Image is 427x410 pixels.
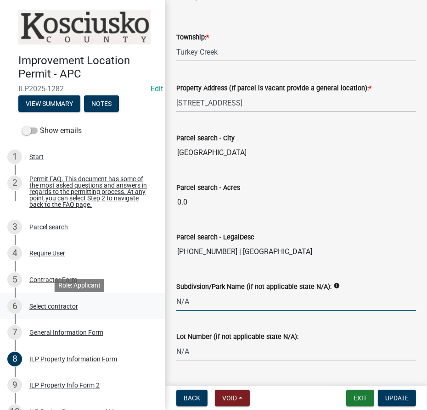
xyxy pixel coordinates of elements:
div: 7 [7,325,22,340]
a: Edit [151,84,163,93]
span: ILP2025-1282 [18,84,147,93]
div: 9 [7,378,22,393]
div: 6 [7,299,22,314]
label: Parcel search - LegalDesc [176,234,254,241]
button: Void [215,390,250,406]
button: Notes [84,95,119,112]
label: Property Address (If parcel is vacant provide a general location): [176,85,371,92]
div: 5 [7,272,22,287]
button: View Summary [18,95,80,112]
wm-modal-confirm: Summary [18,100,80,108]
div: 8 [7,352,22,366]
div: 3 [7,220,22,234]
div: 4 [7,246,22,260]
div: ILP Property Info Form 2 [29,382,100,388]
div: Permit FAQ. This document has some of the most asked questions and answers in regards to the perm... [29,176,151,208]
div: Start [29,154,44,160]
span: Back [184,394,200,402]
span: Void [222,394,237,402]
button: Exit [346,390,374,406]
div: Select contractor [29,303,78,310]
label: Show emails [22,125,82,136]
i: info [333,283,340,289]
label: Parcel search - City [176,135,235,142]
div: Contractor Form [29,277,77,283]
wm-modal-confirm: Notes [84,100,119,108]
img: Kosciusko County, Indiana [18,10,151,44]
label: Lot Number (if not applicable state N/A): [176,334,298,340]
label: Subdivsion/Park Name (if not applicable state N/A): [176,284,331,290]
label: Township: [176,34,209,41]
div: Parcel search [29,224,68,230]
div: ILP Property Information Form [29,356,117,362]
label: Parcel search - Acres [176,185,240,191]
div: Role: Applicant [55,279,104,292]
wm-modal-confirm: Edit Application Number [151,84,163,93]
div: Require User [29,250,65,256]
span: Update [385,394,409,402]
button: Update [378,390,416,406]
div: General Information Form [29,329,103,336]
h4: Improvement Location Permit - APC [18,54,158,81]
div: 2 [7,176,22,190]
button: Back [176,390,208,406]
div: 1 [7,150,22,164]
